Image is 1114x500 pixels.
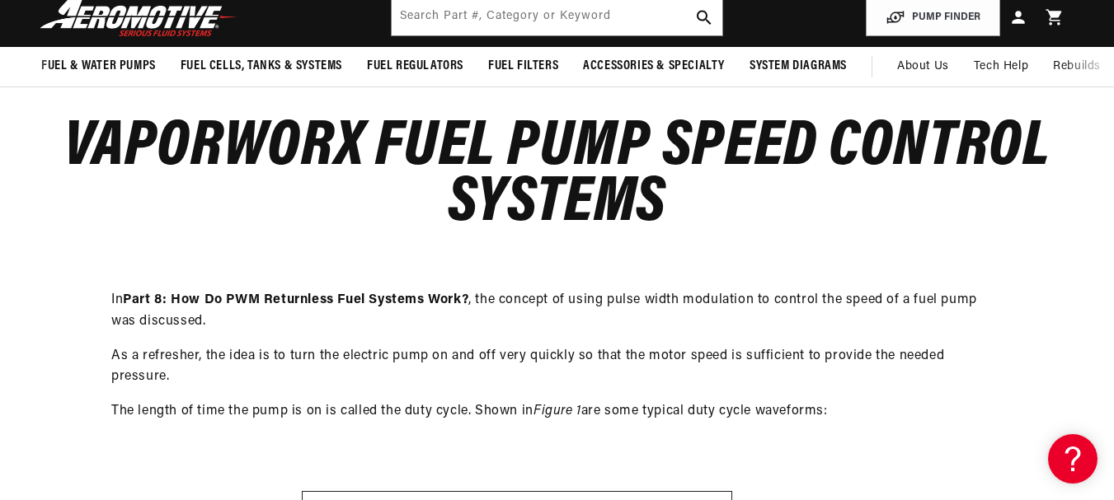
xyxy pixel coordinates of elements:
summary: Accessories & Specialty [571,47,737,86]
span: Tech Help [974,58,1028,76]
summary: Rebuilds [1041,47,1113,86]
p: As a refresher, the idea is to turn the electric pump on and off very quickly so that the motor s... [111,346,1003,388]
span: Fuel & Water Pumps [41,58,156,75]
summary: Fuel & Water Pumps [29,47,168,86]
summary: Fuel Regulators [355,47,476,86]
span: System Diagrams [750,58,847,75]
span: Fuel Filters [488,58,558,75]
em: Figure 1 [533,404,581,418]
p: The length of time the pump is on is called the duty cycle. Shown in are some typical duty cycle ... [111,401,1003,423]
summary: Tech Help [961,47,1041,86]
span: Fuel Cells, Tanks & Systems [181,58,342,75]
p: In , the concept of using pulse width modulation to control the speed of a fuel pump was discussed. [111,290,1003,332]
summary: System Diagrams [737,47,859,86]
a: About Us [885,47,961,86]
strong: Part 8: [123,293,167,306]
span: Rebuilds [1053,58,1101,76]
span: Accessories & Specialty [583,58,725,75]
summary: Fuel Filters [476,47,571,86]
strong: How Do PWM Returnless Fuel Systems Work? [171,293,468,306]
span: About Us [897,60,949,72]
summary: Fuel Cells, Tanks & Systems [168,47,355,86]
span: Fuel Regulators [367,58,463,75]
